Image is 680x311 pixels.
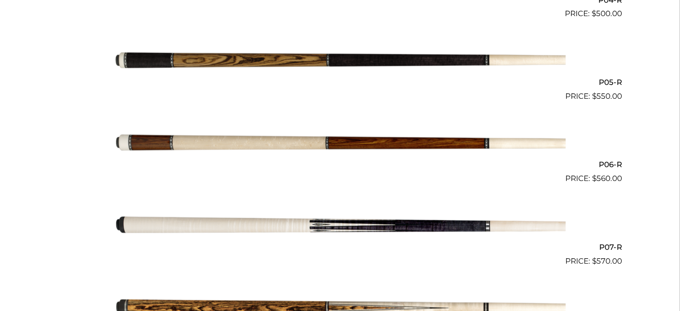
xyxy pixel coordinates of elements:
a: P07-R $570.00 [58,188,622,267]
span: $ [592,9,597,18]
bdi: 570.00 [592,256,622,265]
span: $ [592,92,597,101]
a: P06-R $560.00 [58,106,622,185]
img: P07-R [115,188,566,263]
span: $ [592,256,597,265]
bdi: 500.00 [592,9,622,18]
a: P05-R $550.00 [58,23,622,102]
bdi: 550.00 [592,92,622,101]
h2: P07-R [58,239,622,255]
img: P05-R [115,23,566,98]
bdi: 560.00 [592,174,622,183]
span: $ [592,174,597,183]
img: P06-R [115,106,566,181]
h2: P06-R [58,156,622,173]
h2: P05-R [58,74,622,90]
